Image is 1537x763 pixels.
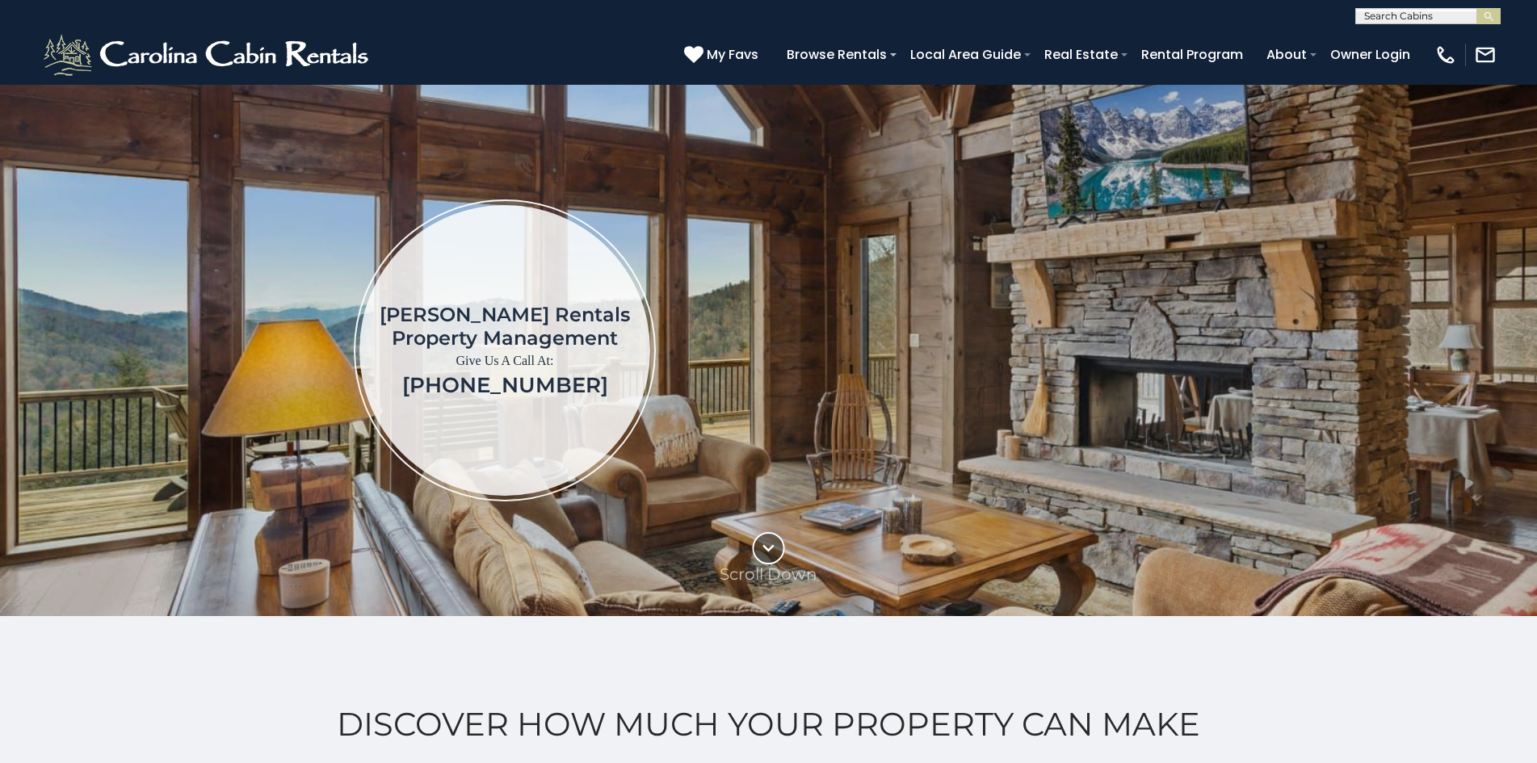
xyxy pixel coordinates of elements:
img: White-1-2.png [40,31,376,79]
img: phone-regular-white.png [1434,44,1457,66]
h2: Discover How Much Your Property Can Make [40,706,1497,743]
a: Browse Rentals [779,40,895,69]
a: [PHONE_NUMBER] [402,372,608,398]
p: Scroll Down [720,564,817,584]
a: My Favs [684,44,762,65]
a: Real Estate [1036,40,1126,69]
img: mail-regular-white.png [1474,44,1497,66]
iframe: New Contact Form [916,132,1443,568]
a: Owner Login [1322,40,1418,69]
a: Rental Program [1133,40,1251,69]
h1: [PERSON_NAME] Rentals Property Management [380,303,630,350]
p: Give Us A Call At: [380,350,630,372]
a: About [1258,40,1315,69]
span: My Favs [707,44,758,65]
a: Local Area Guide [902,40,1029,69]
